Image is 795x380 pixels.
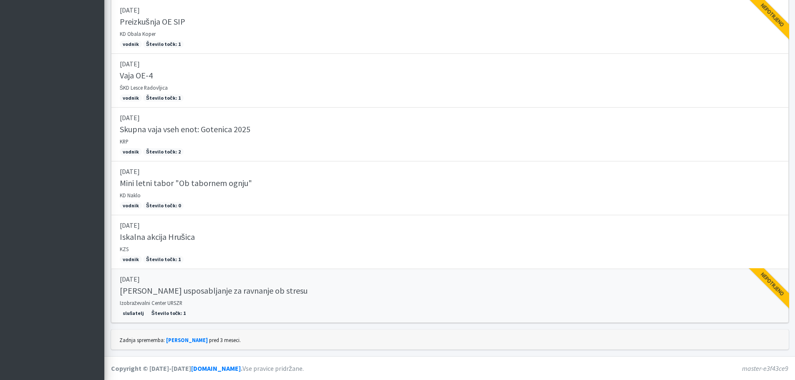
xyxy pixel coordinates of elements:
p: [DATE] [120,220,780,230]
small: KZS [120,246,129,252]
small: KD Obala Koper [120,30,156,37]
span: vodnik [120,202,142,209]
a: [DATE] Vaja OE-4 ŠKD Lesce Radovljica vodnik Število točk: 1 [111,54,789,108]
span: slušatelj [120,310,147,317]
p: [DATE] [120,274,780,284]
p: [DATE] [120,5,780,15]
p: [DATE] [120,166,780,176]
small: Izobraževalni Center URSZR [120,299,182,306]
span: Število točk: 2 [143,148,184,156]
small: KD Naklo [120,192,141,199]
span: Število točk: 1 [149,310,189,317]
span: Število točk: 0 [143,202,184,209]
footer: Vse pravice pridržane. [104,356,795,380]
span: vodnik [120,148,142,156]
p: [DATE] [120,113,780,123]
a: [DOMAIN_NAME] [191,364,241,372]
h5: [PERSON_NAME] usposabljanje za ravnanje ob stresu [120,286,308,296]
span: vodnik [120,256,142,263]
a: [PERSON_NAME] [166,337,208,343]
span: vodnik [120,94,142,102]
em: master-e3f43ce9 [742,364,788,372]
h5: Skupna vaja vseh enot: Gotenica 2025 [120,124,250,134]
small: KRP [120,138,129,145]
h5: Preizkušnja OE SIP [120,17,185,27]
a: [DATE] [PERSON_NAME] usposabljanje za ravnanje ob stresu Izobraževalni Center URSZR slušatelj Šte... [111,269,789,323]
a: [DATE] Mini letni tabor "Ob tabornem ognju" KD Naklo vodnik Število točk: 0 [111,161,789,215]
small: Zadnja sprememba: pred 3 meseci. [119,337,241,343]
span: Število točk: 1 [143,94,184,102]
h5: Vaja OE-4 [120,70,153,81]
h5: Iskalna akcija Hrušica [120,232,195,242]
p: [DATE] [120,59,780,69]
span: Število točk: 1 [143,40,184,48]
a: [DATE] Skupna vaja vseh enot: Gotenica 2025 KRP vodnik Število točk: 2 [111,108,789,161]
small: ŠKD Lesce Radovljica [120,84,168,91]
a: [DATE] Iskalna akcija Hrušica KZS vodnik Število točk: 1 [111,215,789,269]
strong: Copyright © [DATE]-[DATE] . [111,364,242,372]
h5: Mini letni tabor "Ob tabornem ognju" [120,178,252,188]
span: vodnik [120,40,142,48]
span: Število točk: 1 [143,256,184,263]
